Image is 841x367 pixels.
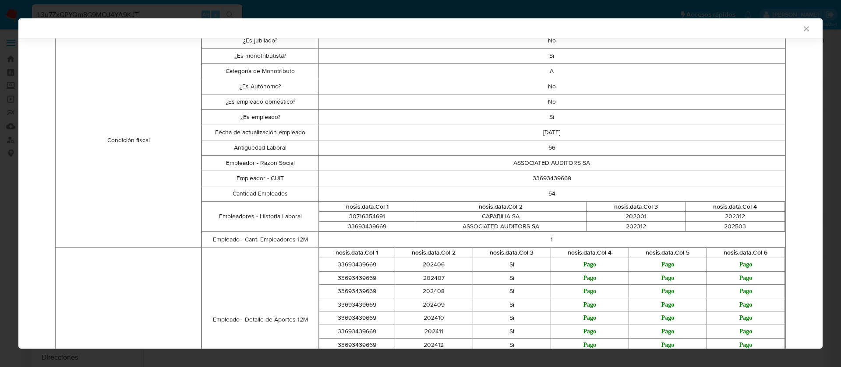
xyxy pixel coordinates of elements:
td: Si [473,258,551,271]
td: ¿Es empleado? [202,109,318,125]
td: Antiguedad Laboral [202,140,318,155]
td: 33693439669 [319,285,395,298]
td: Pago [629,338,707,352]
td: 202412 [395,338,473,352]
td: Pago [551,325,629,338]
td: ASSOCIATED AUDITORS SA [415,221,587,231]
td: ¿Es jubilado? [202,33,318,48]
td: 202406 [395,258,473,271]
td: 1 [318,232,785,247]
td: 202503 [686,221,784,231]
td: Pago [629,285,707,298]
td: 66 [318,140,785,155]
td: ¿Es empleado doméstico? [202,94,318,109]
td: Pago [707,258,784,271]
td: Pago [707,285,784,298]
th: nosis.data.Col 3 [587,202,686,212]
td: Empleador - CUIT [202,171,318,186]
td: Pago [551,258,629,271]
td: Si [473,325,551,338]
td: 33693439669 [319,298,395,311]
td: CAPABILIA SA [415,212,587,222]
td: 202407 [395,271,473,285]
td: Pago [707,271,784,285]
td: Empleador - Razon Social [202,155,318,171]
td: 202408 [395,285,473,298]
td: 202410 [395,311,473,325]
th: nosis.data.Col 4 [686,202,784,212]
td: 202409 [395,298,473,311]
td: Pago [629,271,707,285]
td: No [318,79,785,94]
td: Si [473,311,551,325]
td: 33693439669 [319,311,395,325]
td: Si [318,109,785,125]
td: 33693439669 [318,171,785,186]
td: 33693439669 [319,338,395,352]
td: ¿Es Autónomo? [202,79,318,94]
th: nosis.data.Col 1 [319,202,415,212]
td: Pago [551,285,629,298]
td: Empleado - Cant. Empleadores 12M [202,232,318,247]
td: Si [473,271,551,285]
td: Cantidad Empleados [202,186,318,201]
th: nosis.data.Col 6 [707,248,784,258]
td: 202312 [686,212,784,222]
div: closure-recommendation-modal [18,18,823,349]
td: No [318,33,785,48]
td: Si [473,285,551,298]
td: 54 [318,186,785,201]
td: Pago [551,338,629,352]
td: 202411 [395,325,473,338]
td: 33693439669 [319,271,395,285]
td: Pago [629,311,707,325]
td: Si [473,298,551,311]
th: nosis.data.Col 4 [551,248,629,258]
td: No [318,94,785,109]
td: Pago [629,325,707,338]
td: Fecha de actualización empleado [202,125,318,140]
td: ASSOCIATED AUDITORS SA [318,155,785,171]
td: Categoría de Monotributo [202,63,318,79]
td: Pago [707,338,784,352]
th: nosis.data.Col 3 [473,248,551,258]
td: ¿Es monotributista? [202,48,318,63]
td: 202312 [587,221,686,231]
td: 30716354691 [319,212,415,222]
td: [DATE] [318,125,785,140]
td: Pago [551,311,629,325]
td: 33693439669 [319,325,395,338]
td: A [318,63,785,79]
td: Pago [551,271,629,285]
td: Si [473,338,551,352]
td: 33693439669 [319,258,395,271]
td: 33693439669 [319,221,415,231]
button: Cerrar ventana [802,24,810,32]
td: 202001 [587,212,686,222]
td: Condición fiscal [56,33,201,248]
th: nosis.data.Col 5 [629,248,707,258]
td: Empleadores - Historia Laboral [202,201,318,232]
td: Pago [551,298,629,311]
th: nosis.data.Col 1 [319,248,395,258]
th: nosis.data.Col 2 [415,202,587,212]
td: Pago [629,298,707,311]
td: Pago [629,258,707,271]
td: Pago [707,311,784,325]
td: Si [318,48,785,63]
td: Pago [707,298,784,311]
th: nosis.data.Col 2 [395,248,473,258]
td: Pago [707,325,784,338]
